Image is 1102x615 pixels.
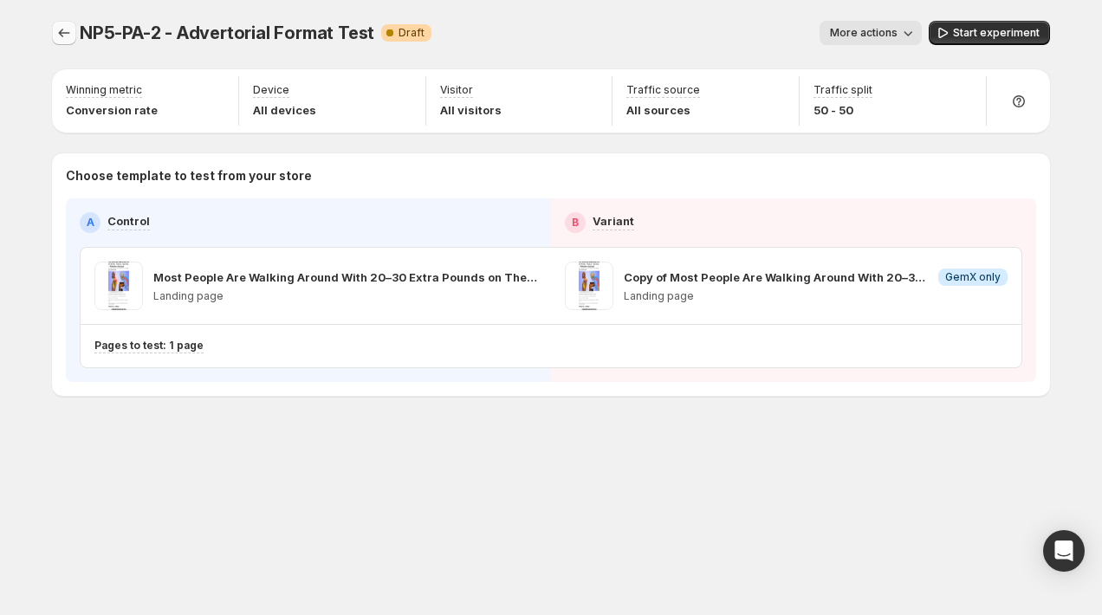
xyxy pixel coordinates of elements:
[820,21,922,45] button: More actions
[253,83,289,97] p: Device
[94,262,143,310] img: Most People Are Walking Around With 20–30 Extra Pounds on Their Necks 2 (PA)
[153,269,537,286] p: Most People Are Walking Around With 20–30 Extra Pounds on Their Necks 2 (PA)
[66,167,1036,184] p: Choose template to test from your store
[945,270,1001,284] span: GemX only
[593,212,634,230] p: Variant
[626,101,700,119] p: All sources
[565,262,613,310] img: Copy of Most People Are Walking Around With 20–30 Extra Pounds on Their Necks 2 (PA)
[399,26,425,40] span: Draft
[107,212,150,230] p: Control
[66,101,158,119] p: Conversion rate
[830,26,898,40] span: More actions
[929,21,1050,45] button: Start experiment
[66,83,142,97] p: Winning metric
[624,269,931,286] p: Copy of Most People Are Walking Around With 20–30 Extra Pounds on Their Necks 2 (PA)
[953,26,1040,40] span: Start experiment
[253,101,316,119] p: All devices
[87,216,94,230] h2: A
[440,101,502,119] p: All visitors
[52,21,76,45] button: Experiments
[572,216,579,230] h2: B
[94,339,204,353] p: Pages to test: 1 page
[440,83,473,97] p: Visitor
[814,101,872,119] p: 50 - 50
[80,23,374,43] span: NP5-PA-2 - Advertorial Format Test
[153,289,537,303] p: Landing page
[1043,530,1085,572] div: Open Intercom Messenger
[624,289,1008,303] p: Landing page
[626,83,700,97] p: Traffic source
[814,83,872,97] p: Traffic split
